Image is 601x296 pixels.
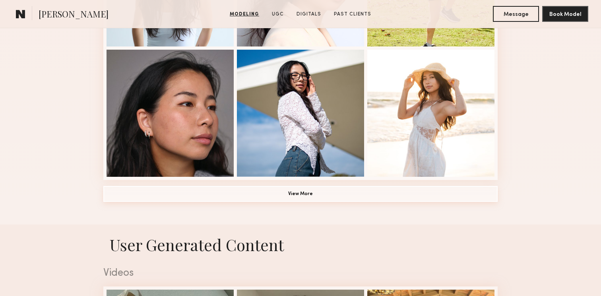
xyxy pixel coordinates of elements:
[269,11,287,18] a: UGC
[542,10,588,17] a: Book Model
[103,268,498,279] div: Videos
[97,234,504,255] h1: User Generated Content
[331,11,374,18] a: Past Clients
[39,8,109,22] span: [PERSON_NAME]
[293,11,324,18] a: Digitals
[227,11,262,18] a: Modeling
[542,6,588,22] button: Book Model
[493,6,539,22] button: Message
[103,186,498,202] button: View More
